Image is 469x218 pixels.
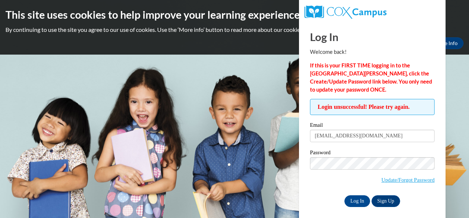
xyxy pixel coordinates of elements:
[381,177,435,183] a: Update/Forgot Password
[5,7,464,22] h2: This site uses cookies to help improve your learning experience.
[5,26,464,34] p: By continuing to use the site you agree to our use of cookies. Use the ‘More info’ button to read...
[310,150,435,157] label: Password
[304,5,387,19] img: COX Campus
[310,29,435,44] h1: Log In
[429,37,464,49] a: More Info
[310,99,435,115] span: Login unsuccessful! Please try again.
[310,122,435,130] label: Email
[310,48,435,56] p: Welcome back!
[344,195,370,207] input: Log In
[372,195,400,207] a: Sign Up
[310,62,432,93] strong: If this is your FIRST TIME logging in to the [GEOGRAPHIC_DATA][PERSON_NAME], click the Create/Upd...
